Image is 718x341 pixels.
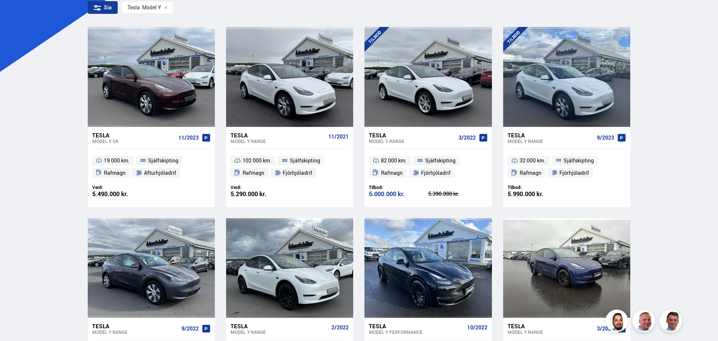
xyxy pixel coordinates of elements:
[88,1,118,14] div: Sía
[508,138,594,144] div: Model Y RANGE
[597,135,614,141] span: 9/2023
[369,191,428,197] div: 5.000.000 kr.
[104,168,126,177] span: Rafmagn
[369,132,455,138] div: Tesla
[6,3,28,25] button: Opna LiveChat spjallviðmót
[520,156,546,165] span: 32 000 km.
[92,132,175,138] div: Tesla
[369,185,428,190] div: Tilboð:
[283,168,312,177] span: Fjórhjóladrif
[331,325,349,331] span: 2/2022
[428,191,487,197] div: 5.390.000 kr.
[231,132,325,138] div: Tesla
[661,311,683,333] img: FbJEzSuNWCJXmdc-.webp
[92,138,175,144] div: Model Y SR
[92,329,178,335] div: Model Y RANGE
[508,132,594,138] div: Tesla
[559,168,589,177] span: Fjórhjóladrif
[467,325,487,331] span: 10/2022
[564,156,594,165] span: Sjálfskipting
[508,323,594,329] div: Tesla
[607,311,629,333] img: nhp88E3Fdnt1Opn2.png
[369,329,464,335] div: Model Y PERFORMANCE
[421,168,451,177] span: Fjórhjóladrif
[328,134,349,140] span: 11/2021
[381,168,403,177] span: Rafmagn
[520,168,541,177] span: Rafmagn
[364,127,492,207] a: Tesla Model Y RANGE 3/2022 82 000 km. Sjálfskipting Rafmagn Fjórhjóladrif Tilboð: 5.000.000 kr. 5...
[425,156,456,165] span: Sjálfskipting
[231,329,328,335] div: Model Y RANGE
[634,311,656,333] img: siFngHWaQ9KaOqBr.png
[104,156,130,165] span: 19 000 km.
[290,156,320,165] span: Sjálfskipting
[369,323,464,329] div: Tesla
[597,326,614,332] span: 3/2022
[231,185,290,190] div: Verð:
[508,185,567,190] div: Tilboð:
[231,138,325,144] div: Model Y RANGE
[226,127,353,207] a: Tesla Model Y RANGE 11/2021 102 000 km. Sjálfskipting Rafmagn Fjórhjóladrif Verð: 5.290.000 kr.
[92,185,151,190] div: Verð:
[243,156,271,165] span: 102 000 km.
[92,323,178,329] div: Tesla
[508,329,594,335] div: Model Y RANGE
[148,156,178,165] span: Sjálfskipting
[231,323,328,329] div: Tesla
[369,138,455,144] div: Model Y RANGE
[381,156,407,165] span: 82 000 km.
[459,135,476,141] span: 3/2022
[92,191,151,197] div: 5.490.000 kr.
[231,191,290,197] div: 5.290.000 kr.
[508,191,567,197] div: 5.990.000 kr.
[127,4,140,10] div: Tesla
[127,4,161,10] span: Model Y
[144,168,176,177] span: Afturhjóladrif
[503,127,630,207] a: Tesla Model Y RANGE 9/2023 32 000 km. Sjálfskipting Rafmagn Fjórhjóladrif Tilboð: 5.990.000 kr.
[243,168,264,177] span: Rafmagn
[181,326,199,332] span: 9/2022
[88,127,215,207] a: Tesla Model Y SR 11/2023 19 000 km. Sjálfskipting Rafmagn Afturhjóladrif Verð: 5.490.000 kr.
[178,135,199,141] span: 11/2023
